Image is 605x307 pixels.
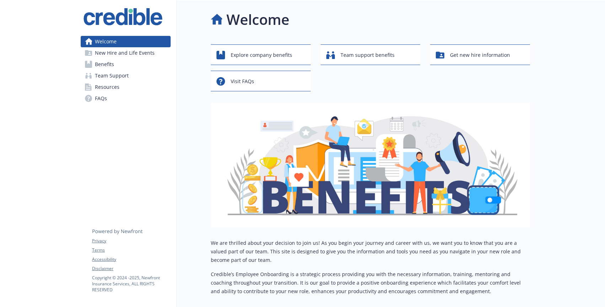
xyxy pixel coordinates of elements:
a: Team Support [81,70,171,81]
a: Disclaimer [92,265,170,272]
span: New Hire and Life Events [95,47,155,59]
a: FAQs [81,93,171,104]
h1: Welcome [226,9,289,30]
span: FAQs [95,93,107,104]
a: Welcome [81,36,171,47]
button: Get new hire information [430,44,530,65]
span: Team Support [95,70,129,81]
button: Visit FAQs [211,71,311,91]
p: We are thrilled about your decision to join us! As you begin your journey and career with us, we ... [211,239,530,264]
a: New Hire and Life Events [81,47,171,59]
p: Copyright © 2024 - 2025 , Newfront Insurance Services, ALL RIGHTS RESERVED [92,275,170,293]
span: Welcome [95,36,117,47]
img: overview page banner [211,103,530,227]
span: Benefits [95,59,114,70]
span: Resources [95,81,119,93]
p: Credible’s Employee Onboarding is a strategic process providing you with the necessary informatio... [211,270,530,296]
span: Get new hire information [450,48,510,62]
button: Team support benefits [321,44,421,65]
a: Privacy [92,238,170,244]
a: Accessibility [92,256,170,263]
span: Explore company benefits [231,48,292,62]
a: Resources [81,81,171,93]
a: Terms [92,247,170,253]
a: Benefits [81,59,171,70]
span: Team support benefits [341,48,395,62]
span: Visit FAQs [231,75,254,88]
button: Explore company benefits [211,44,311,65]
